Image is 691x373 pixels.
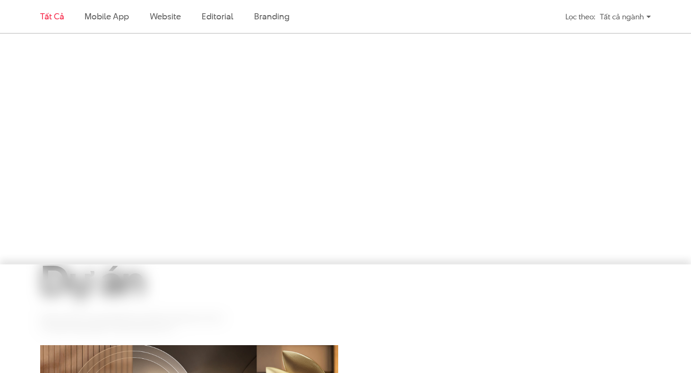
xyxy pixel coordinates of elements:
a: Website [150,10,181,22]
a: Editorial [202,10,233,22]
a: Branding [254,10,289,22]
h1: Dự án [40,258,234,302]
a: Tất cả [40,10,64,22]
a: Mobile app [85,10,128,22]
div: Lọc theo: [565,8,595,25]
div: Tất cả ngành [600,8,651,25]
